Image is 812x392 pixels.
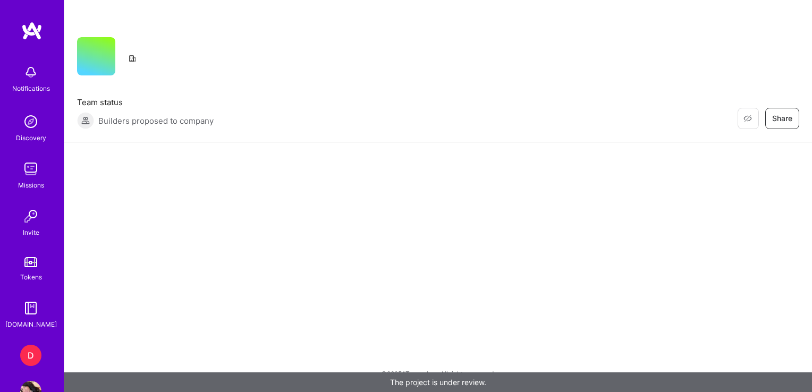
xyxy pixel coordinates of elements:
div: Tokens [20,271,42,283]
span: Share [772,113,792,124]
i: icon CompanyGray [128,54,137,63]
span: Builders proposed to company [98,115,214,126]
img: Builders proposed to company [77,112,94,129]
i: icon EyeClosed [743,114,752,123]
div: [DOMAIN_NAME] [5,319,57,330]
a: D [18,345,44,366]
img: discovery [20,111,41,132]
img: Invite [20,206,41,227]
img: guide book [20,297,41,319]
img: teamwork [20,158,41,180]
img: logo [21,21,43,40]
div: The project is under review. [64,372,812,392]
div: Invite [23,227,39,238]
div: Missions [18,180,44,191]
span: Team status [77,97,214,108]
div: D [20,345,41,366]
div: Notifications [12,83,50,94]
button: Share [765,108,799,129]
div: Discovery [16,132,46,143]
img: bell [20,62,41,83]
img: tokens [24,257,37,267]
